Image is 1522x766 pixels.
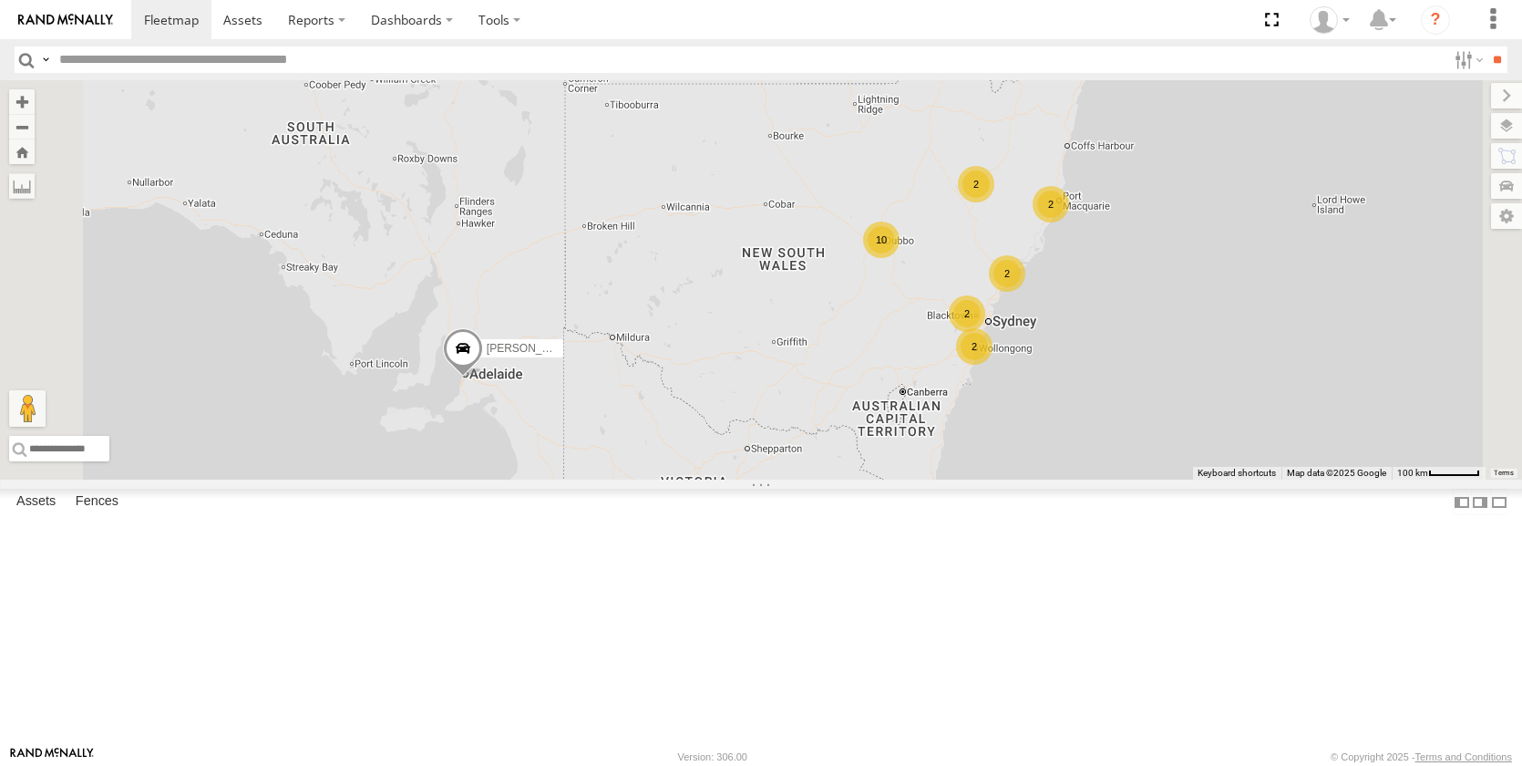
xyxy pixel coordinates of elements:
label: Search Query [38,47,53,73]
div: 2 [949,295,985,332]
div: 10 [863,222,900,258]
button: Drag Pegman onto the map to open Street View [9,390,46,427]
div: 2 [989,255,1025,292]
div: Jake Allan [1303,6,1356,34]
label: Dock Summary Table to the Left [1453,489,1471,515]
label: Search Filter Options [1447,47,1486,73]
span: Map data ©2025 Google [1287,468,1386,478]
div: Version: 306.00 [678,751,747,762]
label: Measure [9,173,35,199]
div: © Copyright 2025 - [1331,751,1512,762]
button: Zoom Home [9,140,35,164]
label: Fences [67,490,128,515]
a: Visit our Website [10,748,94,766]
span: 100 km [1397,468,1428,478]
label: Hide Summary Table [1490,489,1508,515]
i: ? [1421,5,1450,35]
label: Dock Summary Table to the Right [1471,489,1489,515]
button: Zoom in [9,89,35,114]
label: Assets [7,490,65,515]
div: 2 [1033,186,1069,223]
a: Terms (opens in new tab) [1495,470,1514,477]
span: [PERSON_NAME] - NEW ute [487,342,630,355]
a: Terms and Conditions [1415,751,1512,762]
div: 2 [958,166,994,202]
button: Zoom out [9,114,35,140]
button: Keyboard shortcuts [1198,467,1276,480]
img: rand-logo.svg [18,14,113,26]
button: Map scale: 100 km per 53 pixels [1392,467,1486,480]
div: 2 [956,328,992,365]
label: Map Settings [1491,203,1522,229]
